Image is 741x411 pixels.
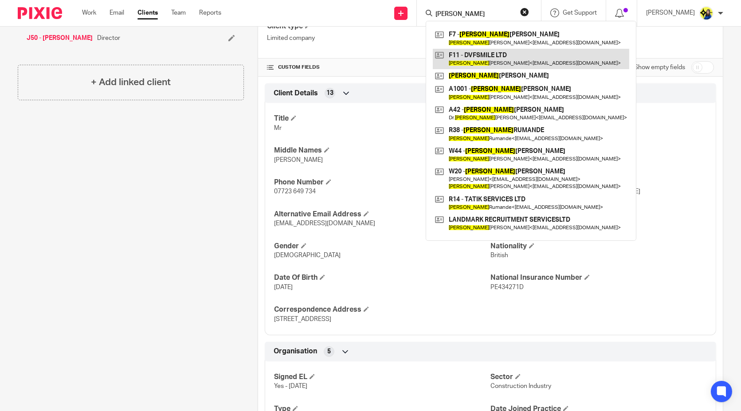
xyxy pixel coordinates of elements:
a: Team [171,8,186,17]
h4: Correspondence Address [274,305,490,314]
h4: Title [274,114,490,123]
a: Reports [199,8,221,17]
span: Mr [274,125,282,131]
label: Show empty fields [634,63,685,72]
input: Search [435,11,514,19]
span: Organisation [274,347,317,356]
h4: CUSTOM FIELDS [267,64,490,71]
h4: Signed EL [274,372,490,382]
span: Get Support [563,10,597,16]
span: Director [97,34,120,43]
span: [EMAIL_ADDRESS][DOMAIN_NAME] [274,220,375,227]
h4: Middle Names [274,146,490,155]
a: Email [110,8,124,17]
span: Construction Industry [490,383,551,389]
span: PE434271D [490,284,524,290]
p: [PERSON_NAME] [646,8,695,17]
img: Pixie [18,7,62,19]
span: [DATE] [274,284,293,290]
span: British [490,252,508,258]
h4: Date Of Birth [274,273,490,282]
span: [STREET_ADDRESS] [274,316,331,322]
h4: National Insurance Number [490,273,707,282]
h4: Gender [274,242,490,251]
a: Work [82,8,96,17]
span: 13 [326,89,333,98]
h4: Nationality [490,242,707,251]
button: Clear [520,8,529,16]
h4: Alternative Email Address [274,210,490,219]
h4: + Add linked client [91,75,171,89]
h4: Sector [490,372,707,382]
span: [PERSON_NAME] [274,157,323,163]
span: [DEMOGRAPHIC_DATA] [274,252,341,258]
a: J50 - [PERSON_NAME] [27,34,93,43]
img: Bobo-Starbridge%201.jpg [699,6,714,20]
span: 07723 649 734 [274,188,316,195]
span: 5 [327,347,331,356]
p: Limited company [267,34,490,43]
h4: Phone Number [274,178,490,187]
a: Clients [137,8,158,17]
span: Client Details [274,89,318,98]
span: Yes - [DATE] [274,383,307,389]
